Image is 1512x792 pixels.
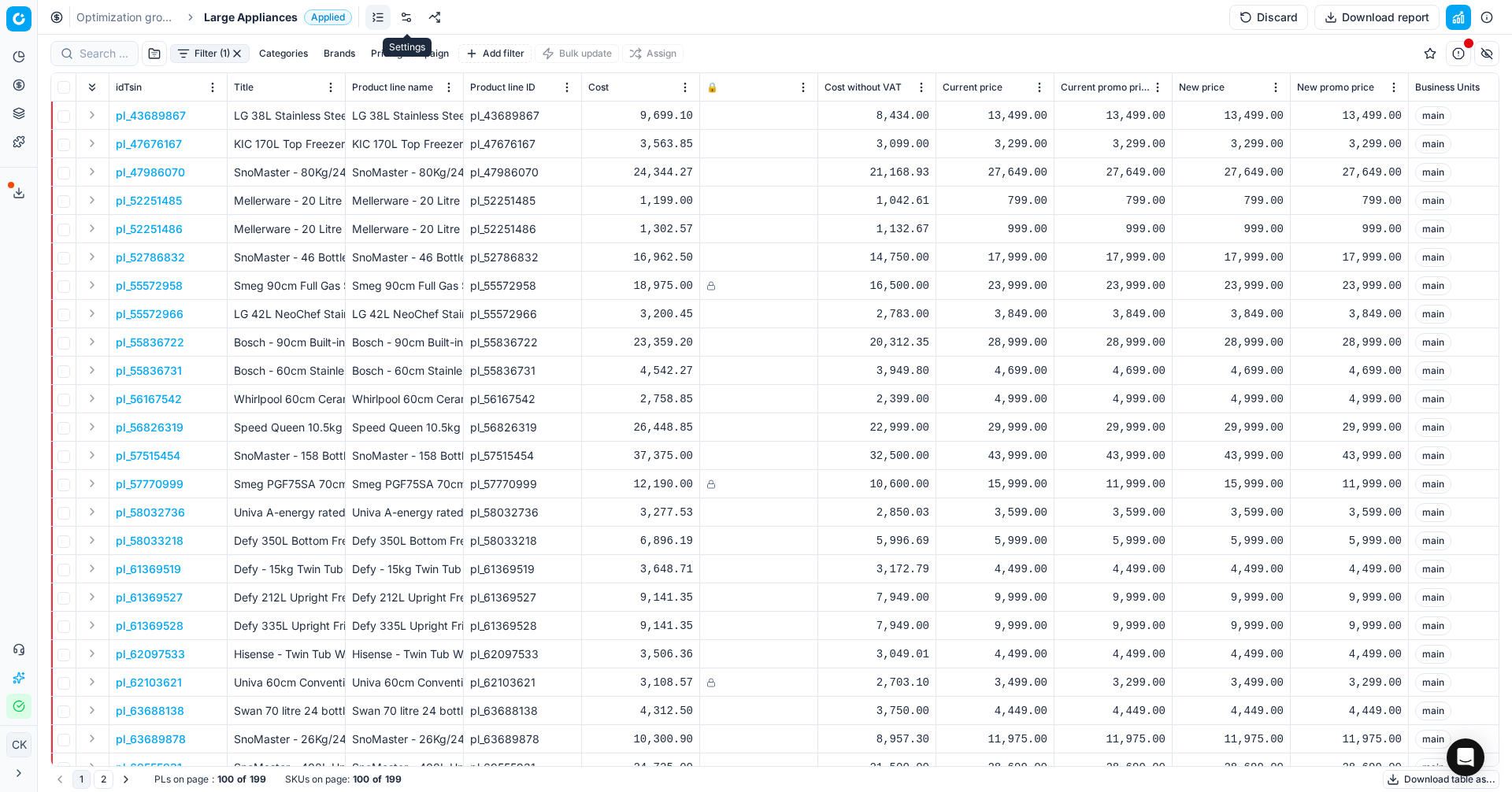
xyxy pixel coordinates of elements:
[83,332,102,351] button: Expand
[1297,193,1402,209] div: 799.00
[943,561,1047,577] div: 4,499.00
[234,561,339,577] p: Defy - 15kg Twin Tub - White
[588,306,693,322] div: 3,200.45
[588,533,693,549] div: 6,896.19
[234,136,339,152] p: KIC 170L Top Freezer Fridge - White
[365,44,455,63] button: Pricing campaign
[825,165,929,180] div: 21,168.93
[116,306,183,322] p: pl_55572966
[1061,165,1165,180] div: 27,649.00
[1061,448,1165,464] div: 43,999.00
[1179,476,1284,492] div: 15,999.00
[80,46,128,61] input: Search by SKU or title
[943,533,1047,549] div: 5,999.00
[470,221,575,237] div: pl_52251486
[1061,391,1165,407] div: 4,999.00
[470,335,575,350] div: pl_55836722
[470,306,575,322] div: pl_55572966
[1061,306,1165,322] div: 3,849.00
[588,250,693,265] div: 16,962.50
[94,770,113,789] button: 2
[352,250,457,265] div: SnoMaster - 46 Bottle Pro Series Dual Zone Wine Cooler (SMWC-46PRO(H))
[1297,306,1402,322] div: 3,849.00
[1297,590,1402,605] div: 9,999.00
[470,618,575,634] div: pl_61369528
[470,363,575,379] div: pl_55836731
[234,505,339,520] p: Univa A-energy rated 4 Plate Compact Cable Stove U405-1B Black
[1415,531,1451,550] span: main
[1179,505,1284,520] div: 3,599.00
[76,9,177,25] a: Optimization groups
[353,773,369,786] strong: 100
[83,701,102,720] button: Expand
[1447,738,1484,776] div: Open Intercom Messenger
[1415,135,1451,154] span: main
[1061,533,1165,549] div: 5,999.00
[943,193,1047,209] div: 799.00
[1297,448,1402,464] div: 43,999.00
[352,561,457,577] div: Defy - 15kg Twin Tub - White
[1061,363,1165,379] div: 4,699.00
[1061,618,1165,634] div: 9,999.00
[116,618,183,634] p: pl_61369528
[825,81,902,94] span: Cost without VAT
[588,448,693,464] div: 37,375.00
[116,221,183,237] button: pl_52251486
[116,561,181,577] p: pl_61369519
[1297,335,1402,350] div: 28,999.00
[83,191,102,209] button: Expand
[116,505,185,520] p: pl_58032736
[83,276,102,294] button: Expand
[83,304,102,323] button: Expand
[943,476,1047,492] div: 15,999.00
[352,618,457,634] div: Defy 335L Upright Fridge Silver DFD430
[116,363,182,379] button: pl_55836731
[116,193,182,209] button: pl_52251485
[83,219,102,238] button: Expand
[116,250,185,265] button: pl_52786832
[1061,335,1165,350] div: 28,999.00
[170,44,250,63] button: Filter (1)
[470,561,575,577] div: pl_61369519
[1179,278,1284,294] div: 23,999.00
[253,44,314,63] button: Categories
[588,618,693,634] div: 9,141.35
[234,221,339,237] p: Mellerware - 20 Litre 700W Scorpio Microwave
[1061,221,1165,237] div: 999.00
[1297,533,1402,549] div: 5,999.00
[588,221,693,237] div: 1,302.57
[825,278,929,294] div: 16,500.00
[83,361,102,379] button: Expand
[116,391,182,407] button: pl_56167542
[83,616,102,635] button: Expand
[352,221,457,237] div: Mellerware - 20 Litre 700W Scorpio Microwave
[825,250,929,265] div: 14,750.00
[116,675,182,690] button: pl_62103621
[622,44,684,63] button: Assign
[1061,476,1165,492] div: 11,999.00
[943,363,1047,379] div: 4,699.00
[470,250,575,265] div: pl_52786832
[116,448,180,464] button: pl_57515454
[7,733,31,757] span: CK
[588,335,693,350] div: 23,359.20
[352,363,457,379] div: Bosch - 60cm Stainless steel Gas Hob - Silver
[116,533,183,549] button: pl_58033218
[234,448,339,464] p: SnoMaster - 158 Bottle Pro Series Dual Zone Wine Cooler (SMWC-158PRO(H))
[943,221,1047,237] div: 999.00
[116,108,186,124] p: pl_43689867
[116,590,183,605] button: pl_61369527
[943,448,1047,464] div: 43,999.00
[1061,420,1165,435] div: 29,999.00
[6,732,31,757] button: CK
[1415,191,1451,210] span: main
[1415,220,1451,239] span: main
[116,731,186,747] button: pl_63689878
[1179,335,1284,350] div: 28,999.00
[1415,106,1451,125] span: main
